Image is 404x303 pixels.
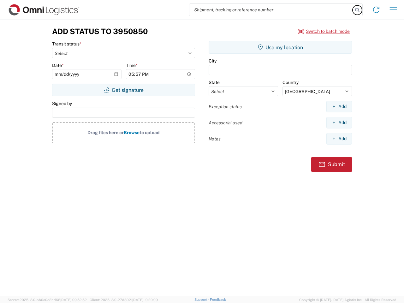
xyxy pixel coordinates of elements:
label: Country [282,80,299,85]
button: Submit [311,157,352,172]
button: Use my location [209,41,352,54]
span: Server: 2025.18.0-bb0e0c2bd68 [8,298,87,302]
button: Add [326,117,352,128]
label: Exception status [209,104,242,110]
span: [DATE] 10:20:09 [132,298,158,302]
label: City [209,58,217,64]
span: to upload [140,130,160,135]
a: Feedback [210,298,226,301]
span: [DATE] 09:52:52 [60,298,87,302]
span: Copyright © [DATE]-[DATE] Agistix Inc., All Rights Reserved [299,297,396,303]
span: Client: 2025.18.0-27d3021 [90,298,158,302]
button: Get signature [52,84,195,96]
label: State [209,80,220,85]
label: Transit status [52,41,81,47]
label: Date [52,62,64,68]
span: Browse [124,130,140,135]
label: Signed by [52,101,72,106]
span: Drag files here or [87,130,124,135]
button: Add [326,133,352,145]
button: Add [326,101,352,112]
label: Accessorial used [209,120,242,126]
label: Time [126,62,138,68]
a: Support [194,298,210,301]
input: Shipment, tracking or reference number [189,4,353,16]
h3: Add Status to 3950850 [52,27,148,36]
label: Notes [209,136,221,142]
button: Switch to batch mode [298,26,350,37]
